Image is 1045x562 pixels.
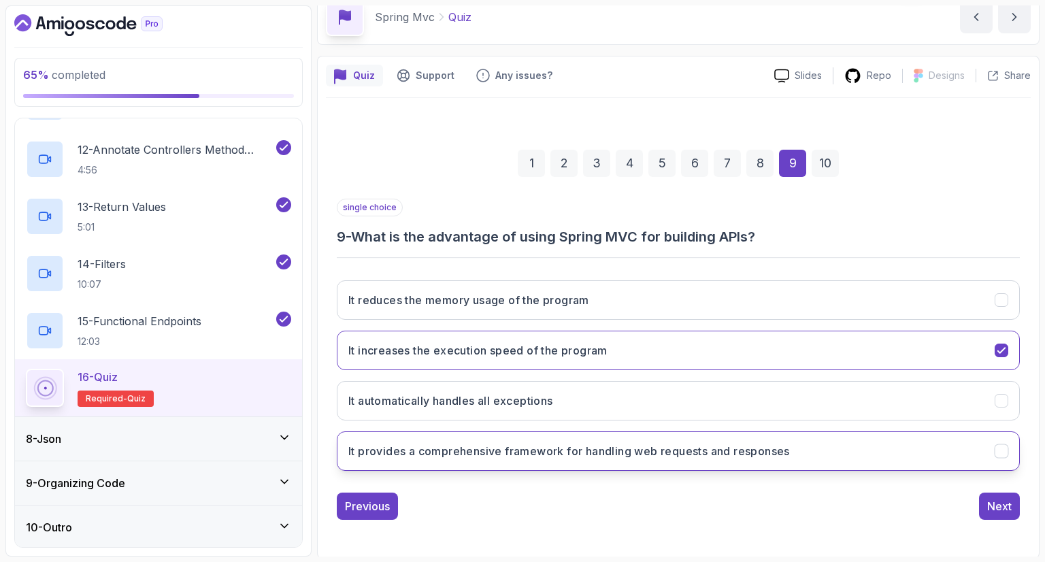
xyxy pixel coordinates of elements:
[326,65,383,86] button: quiz button
[348,393,553,409] h3: It automatically handles all exceptions
[26,431,61,447] h3: 8 - Json
[23,68,49,82] span: 65 %
[795,69,822,82] p: Slides
[812,150,839,177] div: 10
[78,199,166,215] p: 13 - Return Values
[15,506,302,549] button: 10-Outro
[681,150,708,177] div: 6
[337,431,1020,471] button: It provides a comprehensive framework for handling web requests and responses
[960,1,993,33] button: previous content
[78,142,273,158] p: 12 - Annotate Controllers Method Arguments
[78,163,273,177] p: 4:56
[15,461,302,505] button: 9-Organizing Code
[337,381,1020,420] button: It automatically handles all exceptions
[416,69,454,82] p: Support
[78,335,201,348] p: 12:03
[337,493,398,520] button: Previous
[86,393,127,404] span: Required-
[1004,69,1031,82] p: Share
[26,475,125,491] h3: 9 - Organizing Code
[714,150,741,177] div: 7
[375,9,435,25] p: Spring Mvc
[26,254,291,293] button: 14-Filters10:07
[616,150,643,177] div: 4
[998,1,1031,33] button: next content
[746,150,774,177] div: 8
[78,278,126,291] p: 10:07
[348,292,589,308] h3: It reduces the memory usage of the program
[337,199,403,216] p: single choice
[78,220,166,234] p: 5:01
[26,312,291,350] button: 15-Functional Endpoints12:03
[979,493,1020,520] button: Next
[348,342,608,359] h3: It increases the execution speed of the program
[833,67,902,84] a: Repo
[15,417,302,461] button: 8-Json
[337,227,1020,246] h3: 9 - What is the advantage of using Spring MVC for building APIs?
[337,331,1020,370] button: It increases the execution speed of the program
[763,69,833,83] a: Slides
[448,9,471,25] p: Quiz
[345,498,390,514] div: Previous
[779,150,806,177] div: 9
[26,369,291,407] button: 16-QuizRequired-quiz
[550,150,578,177] div: 2
[648,150,676,177] div: 5
[26,140,291,178] button: 12-Annotate Controllers Method Arguments4:56
[78,369,118,385] p: 16 - Quiz
[127,393,146,404] span: quiz
[348,443,790,459] h3: It provides a comprehensive framework for handling web requests and responses
[468,65,561,86] button: Feedback button
[26,197,291,235] button: 13-Return Values5:01
[78,256,126,272] p: 14 - Filters
[867,69,891,82] p: Repo
[976,69,1031,82] button: Share
[518,150,545,177] div: 1
[583,150,610,177] div: 3
[388,65,463,86] button: Support button
[987,498,1012,514] div: Next
[929,69,965,82] p: Designs
[353,69,375,82] p: Quiz
[14,14,194,36] a: Dashboard
[495,69,552,82] p: Any issues?
[78,313,201,329] p: 15 - Functional Endpoints
[337,280,1020,320] button: It reduces the memory usage of the program
[26,519,72,535] h3: 10 - Outro
[23,68,105,82] span: completed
